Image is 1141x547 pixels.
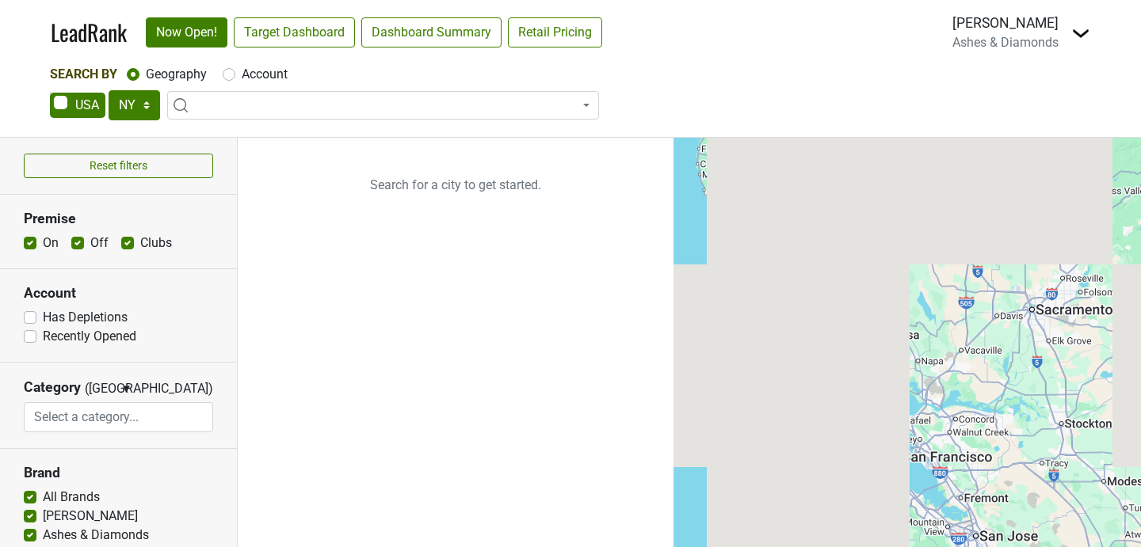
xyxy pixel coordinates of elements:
[90,234,109,253] label: Off
[952,13,1059,33] div: [PERSON_NAME]
[24,285,213,302] h3: Account
[952,35,1059,50] span: Ashes & Diamonds
[361,17,502,47] a: Dashboard Summary
[1071,24,1090,43] img: Dropdown Menu
[43,308,128,327] label: Has Depletions
[43,507,138,526] label: [PERSON_NAME]
[120,382,132,396] span: ▼
[24,379,81,396] h3: Category
[25,402,212,432] input: Select a category...
[24,154,213,178] button: Reset filters
[146,17,227,47] a: Now Open!
[146,65,207,84] label: Geography
[508,17,602,47] a: Retail Pricing
[238,138,674,233] p: Search for a city to get started.
[242,65,288,84] label: Account
[24,465,213,481] h3: Brand
[43,526,149,545] label: Ashes & Diamonds
[51,16,127,49] a: LeadRank
[43,327,136,346] label: Recently Opened
[50,66,117,82] span: Search By
[85,379,116,402] span: ([GEOGRAPHIC_DATA])
[234,17,355,47] a: Target Dashboard
[24,211,213,227] h3: Premise
[140,234,172,253] label: Clubs
[43,488,100,507] label: All Brands
[43,234,59,253] label: On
